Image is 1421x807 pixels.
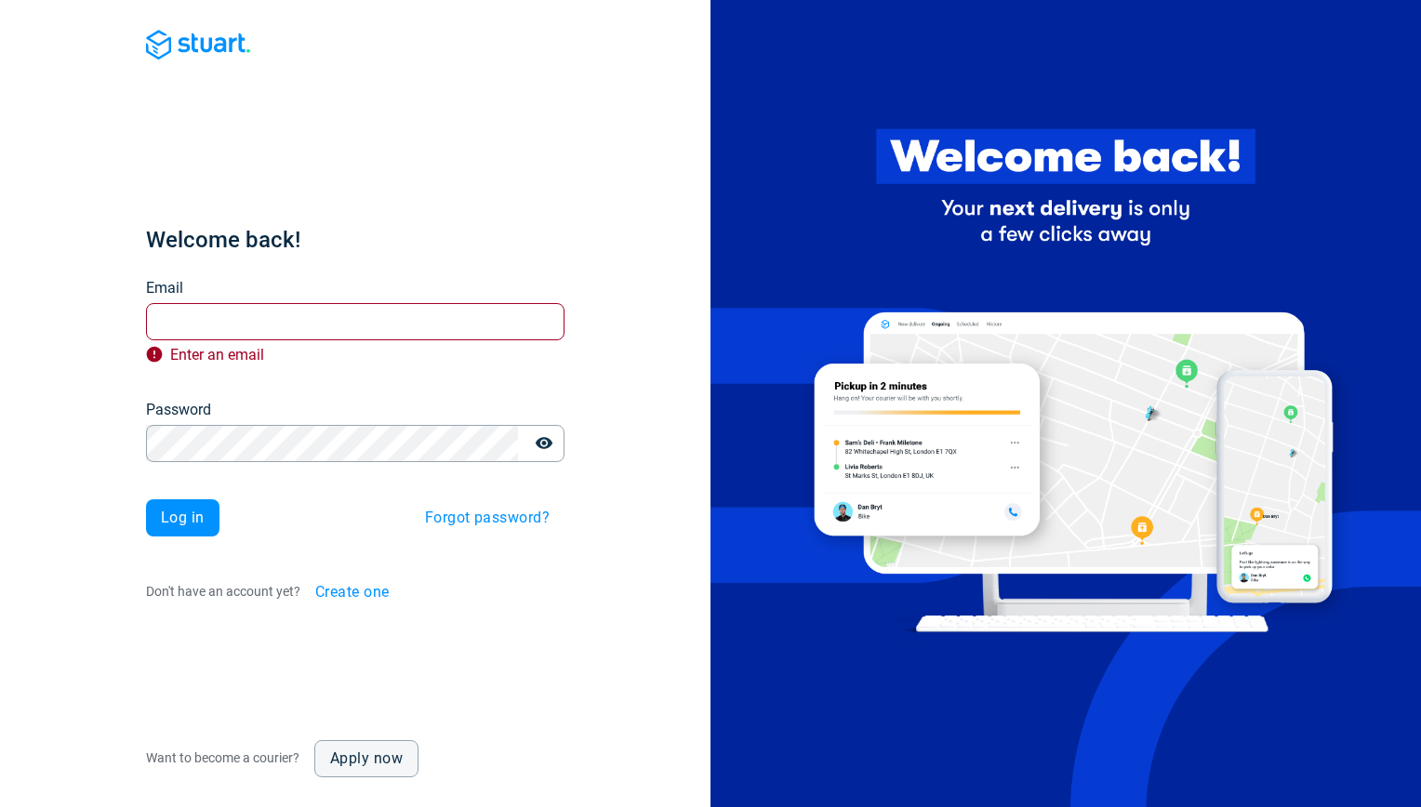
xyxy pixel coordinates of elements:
button: Create one [300,574,405,611]
a: Apply now [314,740,418,777]
span: Apply now [330,751,403,766]
p: Enter an email [146,344,564,369]
span: Create one [315,585,390,600]
button: Forgot password? [410,499,564,536]
span: Forgot password? [425,510,550,525]
span: Want to become a courier? [146,750,299,765]
label: Password [146,399,211,421]
h1: Welcome back! [146,225,564,255]
span: Don't have an account yet? [146,583,300,598]
span: Log in [161,510,205,525]
img: Blue logo [146,30,250,60]
button: Log in [146,499,219,536]
label: Email [146,277,183,299]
